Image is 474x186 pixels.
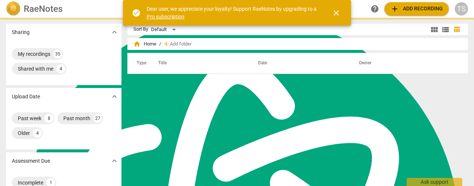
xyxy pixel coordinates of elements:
div: Ask support [407,178,462,186]
span: close [332,9,341,17]
span: expand_more [110,92,119,101]
span: view_module [430,25,439,34]
button: Upload [384,2,449,16]
a: Pro subscription [147,14,184,20]
a: Help [368,2,381,16]
button: List view [440,24,451,35]
span: expand_more [110,156,119,165]
button: Show more [109,155,120,166]
span: expand_more [110,28,119,37]
span: add [390,4,399,13]
div: Shared with me [18,65,53,72]
div: 4 [33,129,42,138]
span: Add folder [170,41,191,47]
span: table_chart [453,26,460,33]
h2: RaeNotes [24,4,63,14]
button: Show more [109,27,120,38]
div: 4 [56,64,65,73]
p: Sharing [12,28,30,36]
button: Show more [109,91,120,102]
th: Owner [350,53,460,74]
div: 8 [44,114,53,123]
div: Sort By [133,27,148,32]
img: Logo [6,1,21,16]
p: Upload Date [12,93,40,101]
span: check_circle [132,9,141,17]
div: Past month [63,115,90,122]
div: Default [151,24,178,35]
th: Date [249,53,350,74]
div: 35 [53,50,62,58]
span: add [163,40,170,48]
th: Type [131,53,149,74]
p: Assessment Due [12,157,50,165]
div: 27 [93,114,102,123]
button: Tile view [429,24,440,35]
a: LogoRaeNotes [6,1,120,16]
span: view_list [441,25,450,34]
th: Title [149,53,249,74]
div: Past week [18,115,41,122]
span: Home [133,40,156,48]
div: Older [18,129,30,137]
div: My recordings [18,50,50,58]
button: Close [327,4,345,22]
button: Table view [451,24,462,35]
span: home [133,40,141,48]
span: Add recording [390,4,443,13]
span: help [370,4,379,13]
div: Dear user, we appreciate your loyalty! Support RaeNotes by upgrading to a [147,5,318,20]
button: TS [455,2,468,16]
span: / [159,41,161,47]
